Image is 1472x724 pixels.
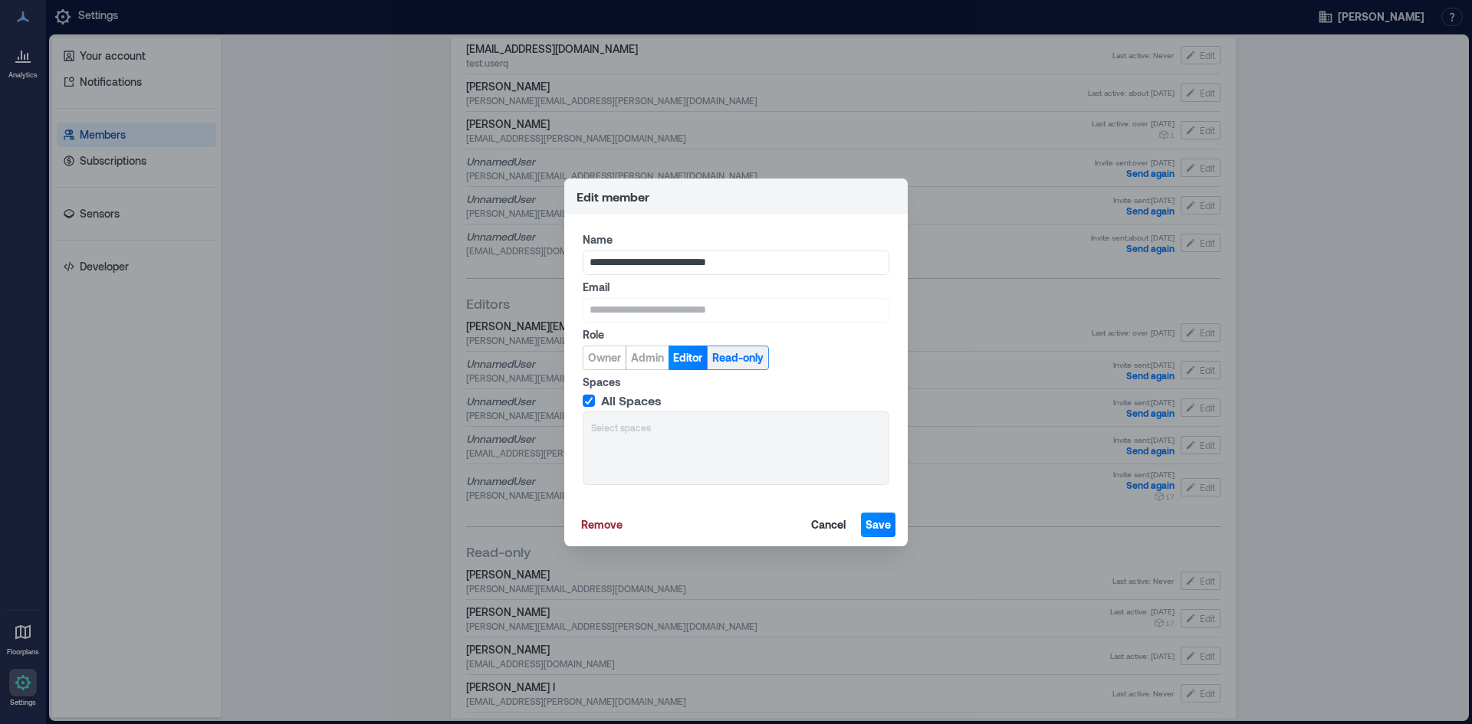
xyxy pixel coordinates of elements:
label: Role [583,327,886,342]
button: Read-only [707,346,769,370]
span: Remove [581,517,623,532]
label: Name [583,232,886,247]
span: Save [866,517,891,532]
span: All Spaces [601,393,662,408]
span: Admin [631,350,664,365]
button: Owner [583,346,626,370]
header: Edit member [564,179,908,214]
button: Editor [669,346,707,370]
button: Cancel [807,513,850,537]
button: Remove [577,513,627,537]
button: Admin [626,346,669,370]
label: Spaces [583,375,886,390]
label: Email [583,280,886,295]
span: Owner [588,350,621,365]
span: Cancel [811,517,846,532]
button: Save [861,513,895,537]
span: Editor [673,350,702,365]
span: Read-only [712,350,764,365]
